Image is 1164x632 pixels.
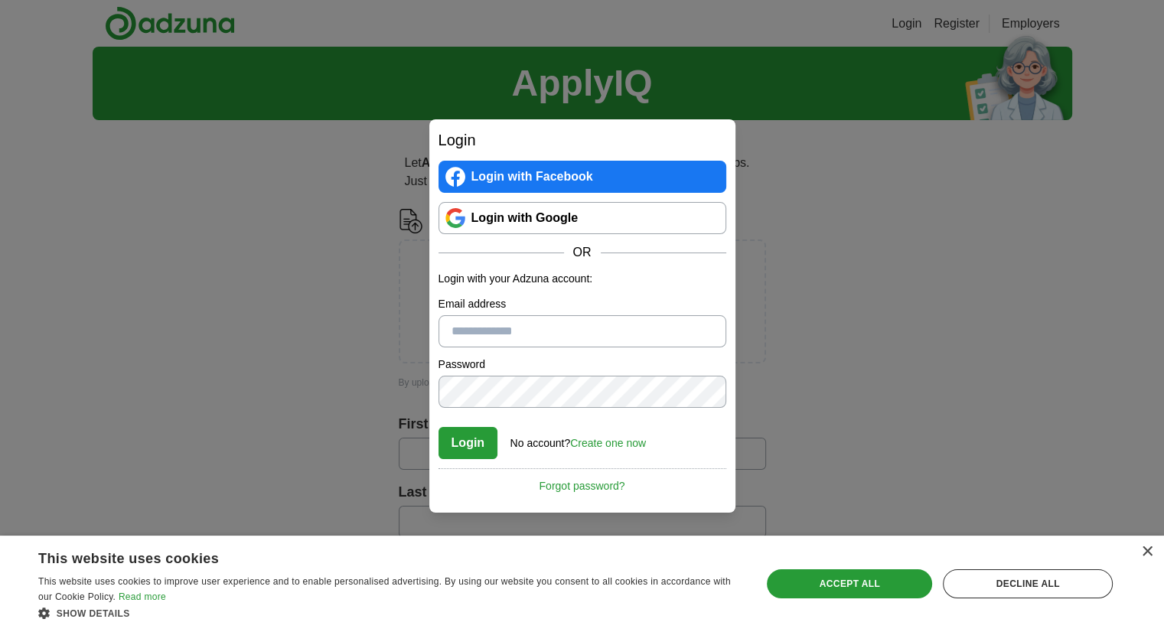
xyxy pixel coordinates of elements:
span: OR [564,243,601,262]
label: Password [439,357,726,373]
div: Accept all [767,569,932,598]
div: No account? [510,426,646,451]
a: Forgot password? [439,468,726,494]
label: Email address [439,296,726,312]
h2: Login [439,129,726,151]
a: Read more, opens a new window [119,591,166,602]
div: This website uses cookies [38,545,702,568]
span: Show details [57,608,130,619]
span: This website uses cookies to improve user experience and to enable personalised advertising. By u... [38,576,731,602]
div: Decline all [943,569,1113,598]
a: Create one now [570,437,646,449]
a: Login with Google [439,202,726,234]
div: Close [1141,546,1153,558]
p: Login with your Adzuna account: [439,271,726,287]
a: Login with Facebook [439,161,726,193]
button: Login [439,427,498,459]
div: Show details [38,605,740,621]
